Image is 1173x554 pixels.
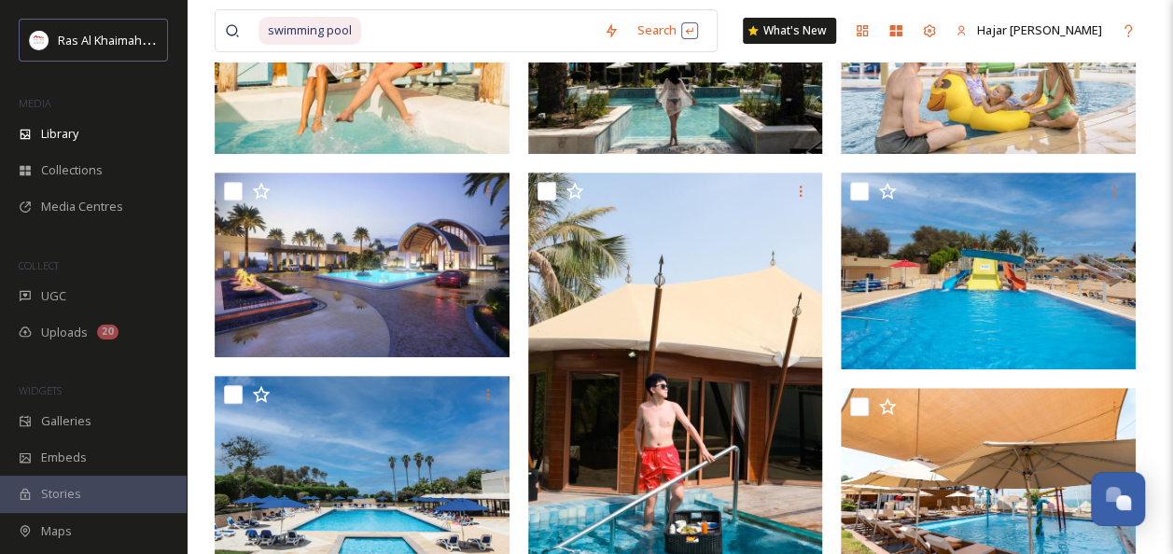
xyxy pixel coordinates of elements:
img: Anantara Mina Al Arab Ras Al Khaimah Resort Exterior View Main Entrance.jpg [215,173,510,357]
span: Collections [41,161,103,179]
a: Hajar [PERSON_NAME] [946,12,1111,48]
span: COLLECT [19,258,59,272]
span: Library [41,125,78,143]
span: Maps [41,522,72,540]
img: Logo_RAKTDA_RGB-01.png [30,31,49,49]
img: BM Beach Hotel (9).jpg [841,173,1136,369]
a: What's New [743,18,836,44]
span: Embeds [41,449,87,466]
span: Uploads [41,324,88,341]
div: Search [628,12,707,48]
span: Galleries [41,412,91,430]
span: UGC [41,287,66,305]
span: Ras Al Khaimah Tourism Development Authority [58,31,322,48]
span: WIDGETS [19,383,62,397]
span: MEDIA [19,96,51,110]
span: Hajar [PERSON_NAME] [977,21,1102,38]
button: Open Chat [1091,472,1145,526]
span: Stories [41,485,81,503]
span: Media Centres [41,198,123,215]
div: 20 [97,325,119,339]
span: swimming pool [258,17,361,44]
